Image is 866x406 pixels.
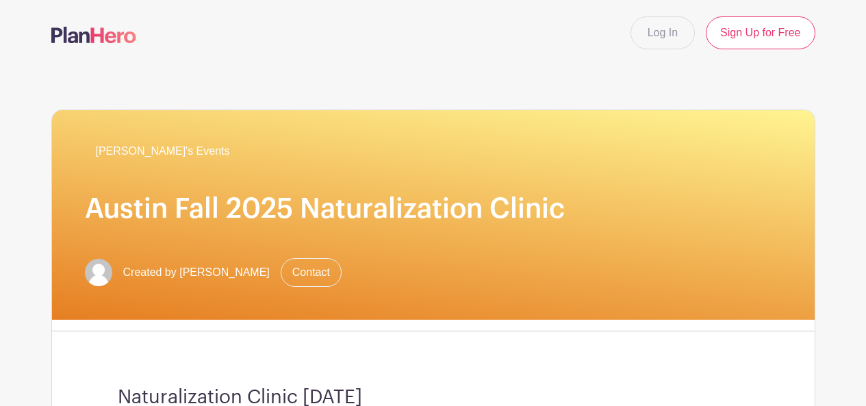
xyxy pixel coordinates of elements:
a: Contact [281,258,342,287]
a: Log In [631,16,695,49]
img: logo-507f7623f17ff9eddc593b1ce0a138ce2505c220e1c5a4e2b4648c50719b7d32.svg [51,27,136,43]
span: Created by [PERSON_NAME] [123,264,270,281]
a: Sign Up for Free [706,16,815,49]
span: [PERSON_NAME]'s Events [96,143,230,160]
h1: Austin Fall 2025 Naturalization Clinic [85,192,782,225]
img: default-ce2991bfa6775e67f084385cd625a349d9dcbb7a52a09fb2fda1e96e2d18dcdb.png [85,259,112,286]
